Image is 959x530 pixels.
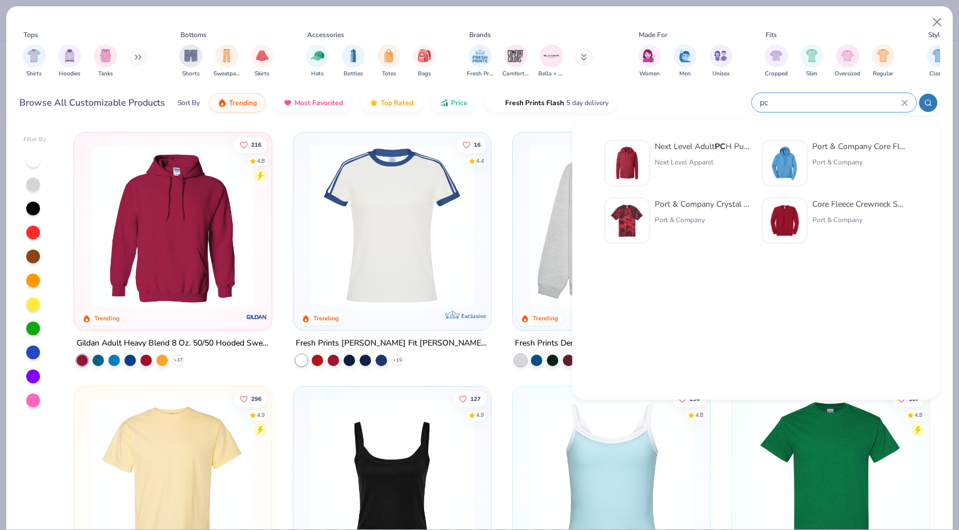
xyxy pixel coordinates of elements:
div: Sort By [178,98,200,108]
button: filter button [765,45,788,78]
div: filter for Men [674,45,696,78]
img: Sweatpants Image [220,49,233,62]
span: 127 [470,396,481,401]
span: Trending [229,98,257,107]
button: Like [892,391,925,407]
img: Oversized Image [841,49,854,62]
span: Women [639,70,660,78]
button: Like [457,136,486,152]
img: Classic Image [932,49,945,62]
div: filter for Bottles [342,45,365,78]
img: trending.gif [217,98,227,107]
button: Like [672,391,706,407]
button: filter button [251,45,273,78]
button: filter button [23,45,46,78]
img: Bags Image [418,49,430,62]
button: filter button [800,45,823,78]
div: 4.9 [476,411,484,419]
div: Next Level Apparel [655,157,751,167]
span: + 15 [393,357,402,364]
span: Regular [873,70,893,78]
span: 16 [474,142,481,147]
button: filter button [94,45,117,78]
div: Fresh Prints Denver Mock Neck Heavyweight Sweatshirt [515,336,708,351]
img: Fresh Prints Image [472,47,489,65]
span: Hoodies [59,70,80,78]
span: Price [451,98,468,107]
div: filter for Cropped [765,45,788,78]
span: 216 [252,142,262,147]
span: Bottles [344,70,363,78]
input: Try "T-Shirt" [759,96,901,109]
div: Next Level Adult H Pullover Hoodie [655,140,751,152]
div: Port & Company Core Fleece Pullover Hooded Sweatshirt [812,140,908,152]
div: filter for Hoodies [58,45,81,78]
div: filter for Tanks [94,45,117,78]
button: filter button [927,45,950,78]
button: Like [235,136,268,152]
div: Port & Company [812,215,908,225]
button: filter button [872,45,894,78]
button: filter button [58,45,81,78]
div: Gildan Adult Heavy Blend 8 Oz. 50/50 Hooded Sweatshirt [76,336,269,351]
button: filter button [502,45,529,78]
img: Slim Image [805,49,818,62]
img: Totes Image [382,49,395,62]
span: Men [679,70,691,78]
img: Tanks Image [99,49,112,62]
div: filter for Women [638,45,661,78]
button: Like [453,391,486,407]
span: Skirts [255,70,269,78]
div: Port & Company [655,215,751,225]
div: 4.8 [695,411,703,419]
span: Hats [311,70,324,78]
div: 4.4 [476,156,484,165]
div: 4.8 [257,156,265,165]
img: e5540c4d-e74a-4e58-9a52-192fe86bec9f [305,144,479,307]
button: filter button [467,45,493,78]
span: Fresh Prints Flash [505,98,564,107]
img: Bottles Image [347,49,360,62]
span: Most Favorited [295,98,343,107]
div: Filter By [23,135,46,144]
div: filter for Comfort Colors [502,45,529,78]
button: filter button [179,45,202,78]
img: Hats Image [311,49,324,62]
img: Men Image [679,49,691,62]
div: filter for Unisex [710,45,732,78]
div: Core Fleece Crewneck Sweatshirt [812,198,908,210]
span: Shorts [182,70,200,78]
img: Unisex Image [714,49,727,62]
button: filter button [342,45,365,78]
div: filter for Bags [413,45,436,78]
span: 234 [690,396,700,401]
span: Bella + Canvas [538,70,565,78]
span: Sweatpants [213,70,240,78]
div: filter for Classic [927,45,950,78]
span: Cropped [765,70,788,78]
div: Accessories [307,30,344,40]
div: 4.9 [257,411,265,419]
button: filter button [413,45,436,78]
div: filter for Fresh Prints [467,45,493,78]
div: filter for Bella + Canvas [538,45,565,78]
span: Comfort Colors [502,70,529,78]
div: Port & Company [812,157,908,167]
span: 107 [909,396,919,401]
span: Bags [418,70,431,78]
span: 5 day delivery [566,97,609,110]
span: Top Rated [381,98,413,107]
img: Skirts Image [256,49,269,62]
img: 1593a31c-dba5-4ff5-97bf-ef7c6ca295f9 [767,146,803,181]
div: filter for Oversized [835,45,860,78]
button: Trending [209,93,265,113]
span: 296 [252,396,262,401]
img: Shorts Image [184,49,198,62]
span: Oversized [835,70,860,78]
div: Styles [928,30,947,40]
img: 9fd9dc9b-b408-4806-a2dd-263741590d32 [610,146,645,181]
img: 77058d13-6681-46a4-a602-40ee85a356b7 [479,144,654,307]
div: filter for Shirts [23,45,46,78]
div: filter for Sweatpants [213,45,240,78]
img: flash.gif [494,98,503,107]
